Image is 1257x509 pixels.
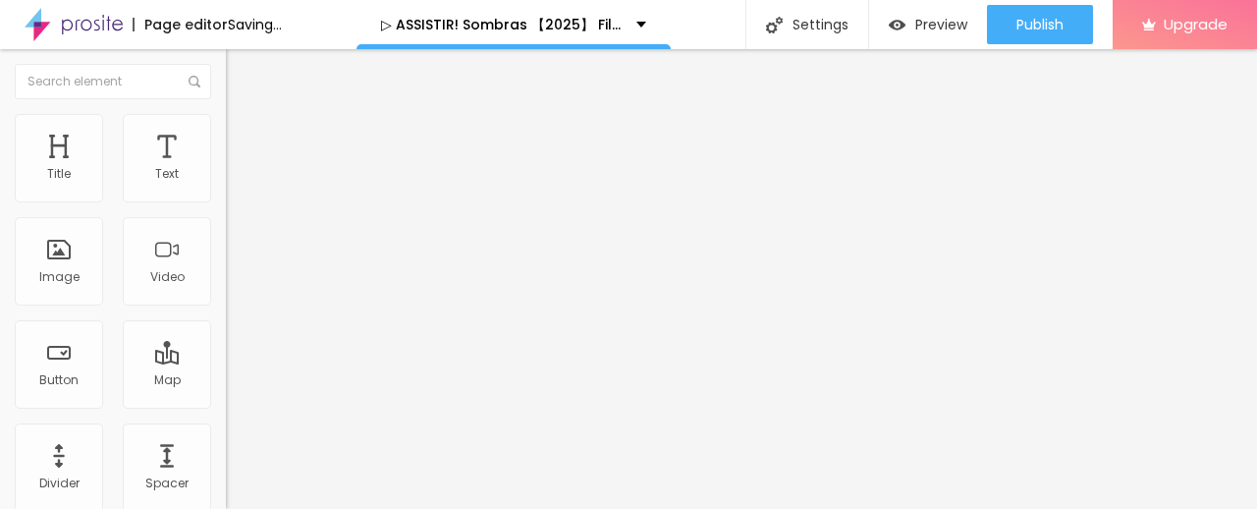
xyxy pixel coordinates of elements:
[889,17,905,33] img: view-1.svg
[1164,16,1228,32] span: Upgrade
[226,49,1257,509] iframe: Editor
[145,477,189,490] div: Spacer
[766,17,783,33] img: Icone
[381,18,622,31] p: ▷ ASSISTIR! Sombras 【2025】 Filme Completo Dublaado Online
[915,17,967,32] span: Preview
[155,167,179,181] div: Text
[39,477,80,490] div: Divider
[150,270,185,284] div: Video
[228,18,282,31] div: Saving...
[47,167,71,181] div: Title
[189,76,200,87] img: Icone
[133,18,228,31] div: Page editor
[39,270,80,284] div: Image
[154,373,181,387] div: Map
[39,373,79,387] div: Button
[869,5,987,44] button: Preview
[15,64,211,99] input: Search element
[987,5,1093,44] button: Publish
[1016,17,1064,32] span: Publish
